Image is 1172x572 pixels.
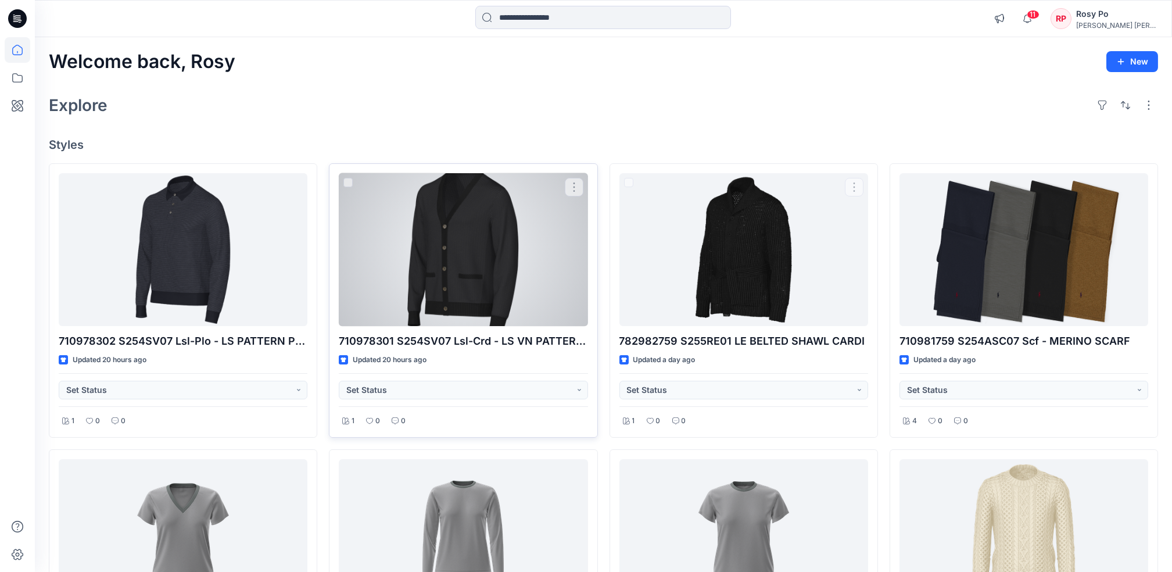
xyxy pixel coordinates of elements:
p: 1 [71,415,74,427]
p: 1 [352,415,354,427]
a: 710978302 S254SV07 Lsl-Plo - LS PATTERN PLKT [59,173,307,326]
p: Updated 20 hours ago [73,354,146,366]
p: 710978302 S254SV07 Lsl-Plo - LS PATTERN PLKT [59,333,307,349]
p: 0 [121,415,126,427]
div: [PERSON_NAME] [PERSON_NAME] [1076,21,1157,30]
h2: Explore [49,96,107,115]
p: 1 [632,415,635,427]
p: 0 [963,415,968,427]
p: 782982759 S255RE01 LE BELTED SHAWL CARDI [619,333,868,349]
p: 0 [682,415,686,427]
p: 4 [912,415,917,427]
a: 710981759 S254ASC07 Scf - MERINO SCARF [899,173,1148,326]
h2: Welcome back, Rosy [49,51,235,73]
p: 710978301 S254SV07 Lsl-Crd - LS VN PATTERN CARDIGAN [339,333,587,349]
a: 710978301 S254SV07 Lsl-Crd - LS VN PATTERN CARDIGAN [339,173,587,326]
p: 0 [95,415,100,427]
div: Rosy Po [1076,7,1157,21]
button: New [1106,51,1158,72]
p: Updated 20 hours ago [353,354,426,366]
p: 710981759 S254ASC07 Scf - MERINO SCARF [899,333,1148,349]
p: Updated a day ago [913,354,976,366]
p: 0 [938,415,942,427]
h4: Styles [49,138,1158,152]
div: RP [1051,8,1071,29]
p: 0 [656,415,661,427]
a: 782982759 S255RE01 LE BELTED SHAWL CARDI [619,173,868,326]
p: Updated a day ago [633,354,696,366]
p: 0 [375,415,380,427]
span: 11 [1027,10,1040,19]
p: 0 [401,415,406,427]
